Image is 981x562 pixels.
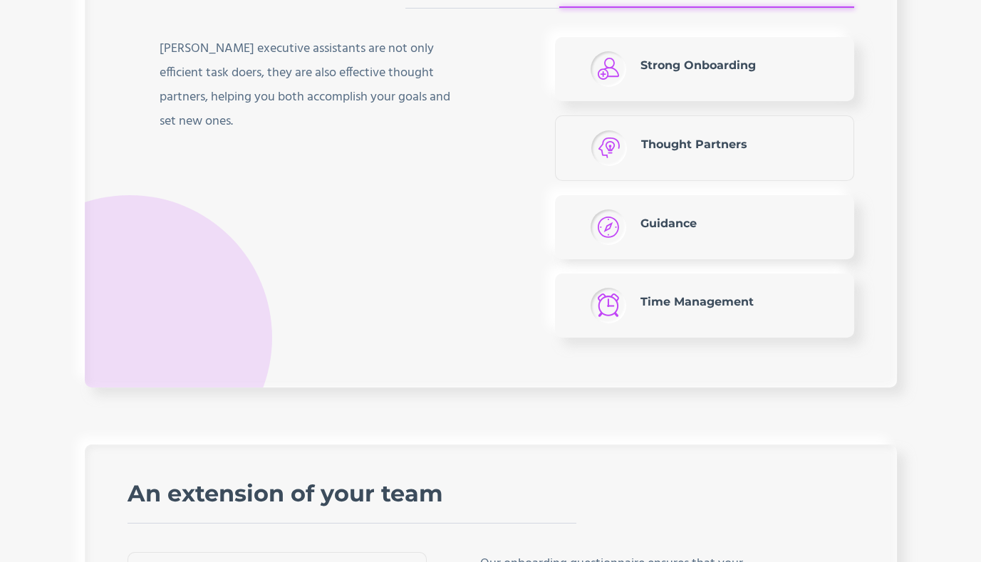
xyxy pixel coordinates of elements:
h5: Time Management [640,295,754,316]
div: [PERSON_NAME] executive assistants are not only efficient task doers, they are also effective tho... [160,37,465,134]
h5: Guidance [640,217,697,238]
iframe: Drift Widget Chat Controller [910,491,964,545]
h5: Strong Onboarding [640,58,756,80]
strong: An extension of your team [128,479,443,507]
h5: Thought Partners [641,137,747,159]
